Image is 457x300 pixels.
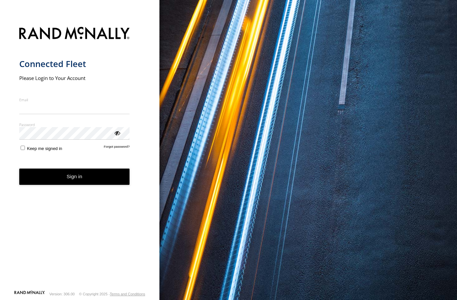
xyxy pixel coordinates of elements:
[79,292,145,296] div: © Copyright 2025 -
[114,129,120,136] div: ViewPassword
[104,145,130,151] a: Forgot password?
[21,146,25,150] input: Keep me signed in
[14,291,45,297] a: Visit our Website
[19,23,140,290] form: main
[19,122,130,127] label: Password
[110,292,145,296] a: Terms and Conditions
[19,58,130,69] h1: Connected Fleet
[27,146,62,151] span: Keep me signed in
[19,75,130,81] h2: Please Login to Your Account
[19,97,130,102] label: Email
[49,292,75,296] div: Version: 306.00
[19,169,130,185] button: Sign in
[19,26,130,42] img: Rand McNally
